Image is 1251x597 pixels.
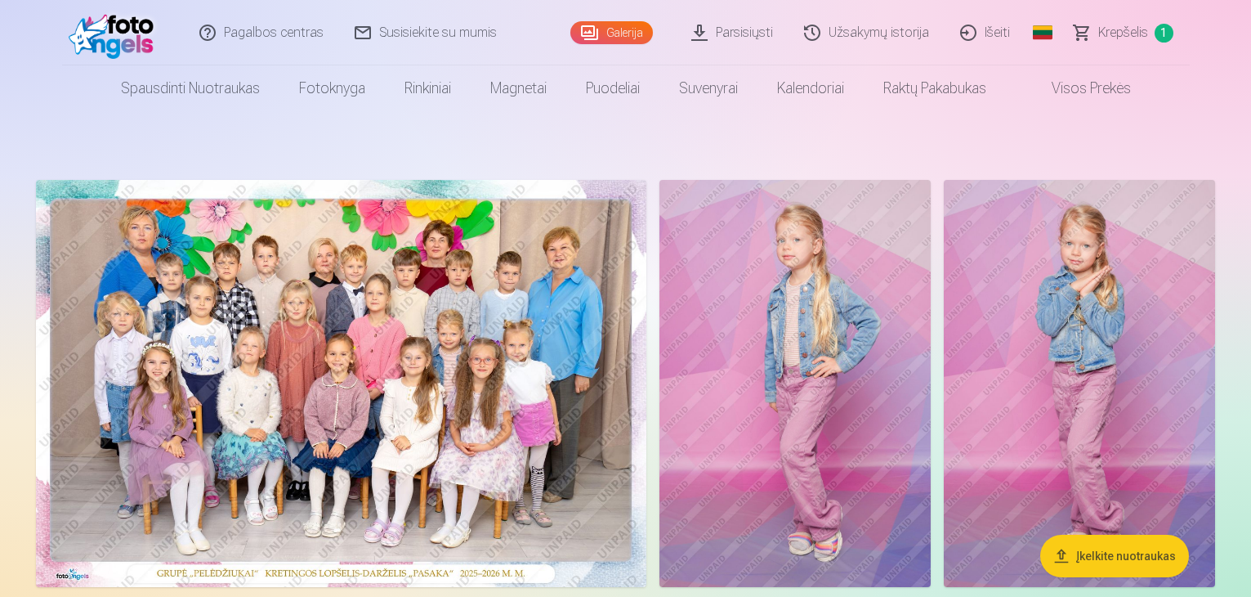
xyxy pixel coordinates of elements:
[659,65,757,111] a: Suvenyrai
[566,65,659,111] a: Puodeliai
[757,65,864,111] a: Kalendoriai
[471,65,566,111] a: Magnetai
[279,65,385,111] a: Fotoknyga
[385,65,471,111] a: Rinkiniai
[1155,24,1173,43] span: 1
[864,65,1006,111] a: Raktų pakabukas
[101,65,279,111] a: Spausdinti nuotraukas
[1006,65,1150,111] a: Visos prekės
[570,21,653,44] a: Galerija
[1040,535,1189,577] button: Įkelkite nuotraukas
[69,7,163,59] img: /fa2
[1098,23,1148,43] span: Krepšelis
